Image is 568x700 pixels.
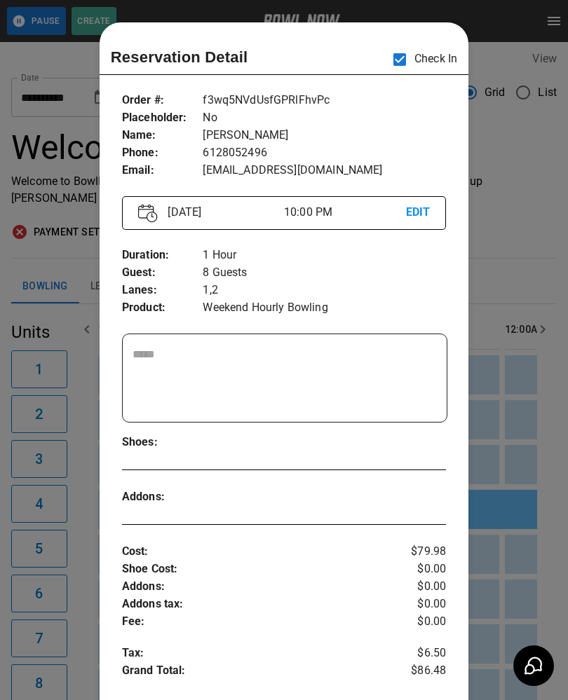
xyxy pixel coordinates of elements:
[122,282,203,299] p: Lanes :
[203,127,446,144] p: [PERSON_NAME]
[122,613,392,631] p: Fee :
[162,204,284,221] p: [DATE]
[392,543,446,561] p: $79.98
[203,144,446,162] p: 6128052496
[203,299,446,317] p: Weekend Hourly Bowling
[122,543,392,561] p: Cost :
[203,92,446,109] p: f3wq5NVdUsfGPRlFhvPc
[284,204,406,221] p: 10:00 PM
[122,645,392,662] p: Tax :
[392,662,446,683] p: $86.48
[122,144,203,162] p: Phone :
[122,561,392,578] p: Shoe Cost :
[122,488,203,506] p: Addons :
[203,247,446,264] p: 1 Hour
[392,561,446,578] p: $0.00
[203,264,446,282] p: 8 Guests
[406,204,431,221] p: EDIT
[392,578,446,596] p: $0.00
[122,247,203,264] p: Duration :
[122,127,203,144] p: Name :
[385,45,457,74] p: Check In
[122,578,392,596] p: Addons :
[203,109,446,127] p: No
[392,596,446,613] p: $0.00
[122,109,203,127] p: Placeholder :
[122,92,203,109] p: Order # :
[122,299,203,317] p: Product :
[392,645,446,662] p: $6.50
[122,162,203,179] p: Email :
[122,264,203,282] p: Guest :
[122,596,392,613] p: Addons tax :
[392,613,446,631] p: $0.00
[122,434,203,451] p: Shoes :
[203,282,446,299] p: 1,2
[111,46,248,69] p: Reservation Detail
[138,204,158,223] img: Vector
[203,162,446,179] p: [EMAIL_ADDRESS][DOMAIN_NAME]
[122,662,392,683] p: Grand Total :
